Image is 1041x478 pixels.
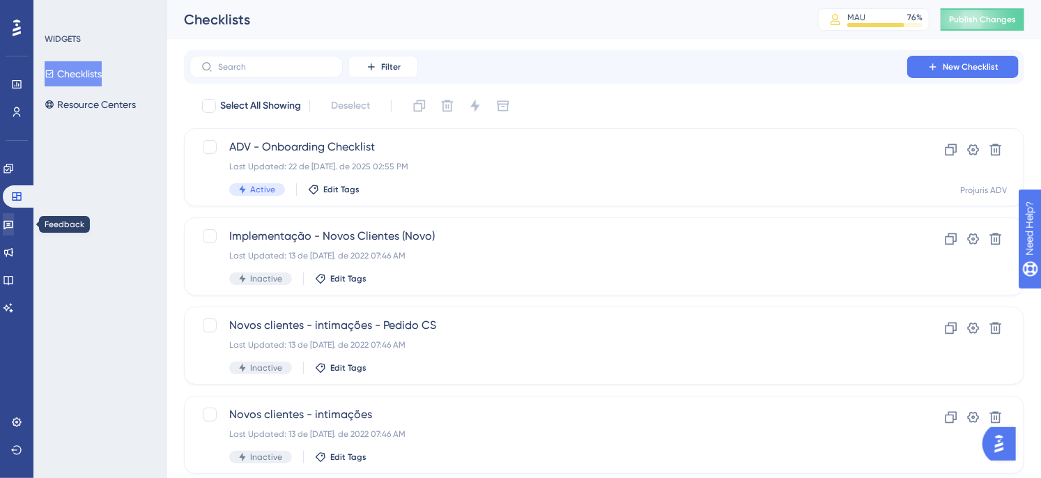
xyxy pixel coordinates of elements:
div: WIDGETS [45,33,81,45]
span: Inactive [250,452,282,463]
span: Edit Tags [330,362,367,373]
button: Edit Tags [308,184,360,195]
button: Resource Centers [45,92,136,117]
span: Edit Tags [330,452,367,463]
span: Select All Showing [220,98,301,114]
button: Publish Changes [941,8,1024,31]
button: Edit Tags [315,362,367,373]
button: Edit Tags [315,452,367,463]
span: Inactive [250,273,282,284]
div: Last Updated: 22 de [DATE]. de 2025 02:55 PM [229,161,867,172]
span: New Checklist [943,61,998,72]
button: Filter [348,56,418,78]
button: Deselect [318,93,383,118]
span: Novos clientes - intimações - Pedido CS [229,317,867,334]
div: Projuris ADV [960,185,1007,196]
iframe: UserGuiding AI Assistant Launcher [982,423,1024,465]
button: Checklists [45,61,102,86]
span: Active [250,184,275,195]
span: Implementação - Novos Clientes (Novo) [229,228,867,245]
span: Inactive [250,362,282,373]
div: Checklists [184,10,783,29]
div: Last Updated: 13 de [DATE]. de 2022 07:46 AM [229,429,867,440]
button: New Checklist [907,56,1019,78]
div: MAU [847,12,865,23]
span: Edit Tags [323,184,360,195]
span: ADV - Onboarding Checklist [229,139,867,155]
button: Edit Tags [315,273,367,284]
span: Filter [381,61,401,72]
div: 76 % [907,12,923,23]
div: Last Updated: 13 de [DATE]. de 2022 07:46 AM [229,339,867,350]
input: Search [218,62,331,72]
div: Last Updated: 13 de [DATE]. de 2022 07:46 AM [229,250,867,261]
span: Publish Changes [949,14,1016,25]
span: Need Help? [33,3,87,20]
span: Deselect [331,98,370,114]
span: Novos clientes - intimações [229,406,867,423]
span: Edit Tags [330,273,367,284]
